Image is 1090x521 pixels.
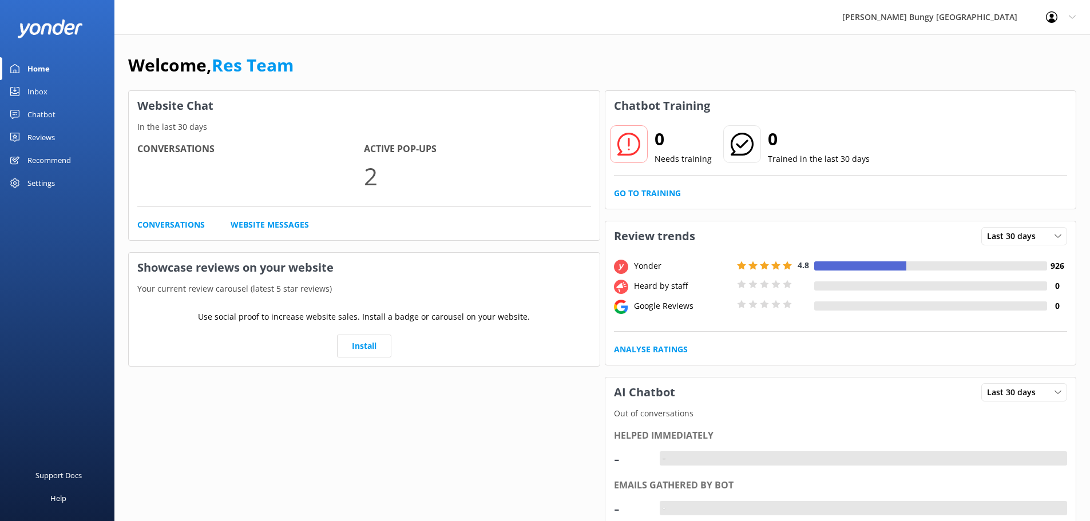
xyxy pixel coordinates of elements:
div: Reviews [27,126,55,149]
p: Your current review carousel (latest 5 star reviews) [129,283,600,295]
a: Go to Training [614,187,681,200]
a: Website Messages [231,218,309,231]
div: Helped immediately [614,428,1068,443]
a: Analyse Ratings [614,343,688,356]
div: Recommend [27,149,71,172]
h4: Active Pop-ups [364,142,590,157]
h3: AI Chatbot [605,377,684,407]
div: - [660,501,668,516]
h3: Showcase reviews on your website [129,253,600,283]
span: Last 30 days [987,386,1043,399]
div: Heard by staff [631,280,734,292]
span: Last 30 days [987,230,1043,242]
h2: 0 [655,125,712,153]
span: 4.8 [798,260,809,271]
h4: Conversations [137,142,364,157]
h4: 0 [1047,300,1067,312]
h2: 0 [768,125,870,153]
div: Emails gathered by bot [614,478,1068,493]
h3: Website Chat [129,91,600,121]
div: Yonder [631,260,734,272]
div: Google Reviews [631,300,734,312]
a: Conversations [137,218,205,231]
div: Settings [27,172,55,194]
h3: Chatbot Training [605,91,719,121]
a: Install [337,335,391,357]
div: Help [50,487,66,510]
h3: Review trends [605,221,704,251]
h4: 0 [1047,280,1067,292]
p: Out of conversations [605,407,1076,420]
p: 2 [364,157,590,195]
img: yonder-white-logo.png [17,19,83,38]
p: Trained in the last 30 days [768,153,870,165]
p: Needs training [655,153,712,165]
div: Home [27,57,50,80]
div: - [614,445,648,472]
p: In the last 30 days [129,121,600,133]
h1: Welcome, [128,51,294,79]
a: Res Team [212,53,294,77]
div: - [660,451,668,466]
p: Use social proof to increase website sales. Install a badge or carousel on your website. [198,311,530,323]
div: Inbox [27,80,47,103]
h4: 926 [1047,260,1067,272]
div: Support Docs [35,464,82,487]
div: Chatbot [27,103,56,126]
